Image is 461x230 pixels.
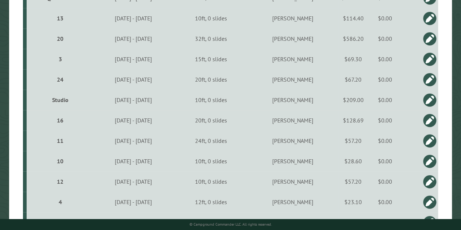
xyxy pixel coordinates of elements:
td: $0.00 [368,8,402,28]
div: 16 [30,117,91,124]
td: [PERSON_NAME] [247,151,339,171]
td: $0.00 [368,69,402,90]
td: $57.20 [339,130,368,151]
td: $0.00 [368,192,402,212]
td: $28.60 [339,151,368,171]
td: 32ft, 0 slides [175,28,247,49]
td: $0.00 [368,110,402,130]
div: [DATE] - [DATE] [93,96,173,104]
div: Studio [30,96,91,104]
small: © Campground Commander LLC. All rights reserved. [189,222,271,227]
td: $67.20 [339,69,368,90]
td: 20ft, 0 slides [175,69,247,90]
div: [DATE] - [DATE] [93,137,173,144]
div: [DATE] - [DATE] [93,157,173,165]
td: [PERSON_NAME] [247,8,339,28]
div: [DATE] - [DATE] [93,55,173,63]
td: $0.00 [368,49,402,69]
td: [PERSON_NAME] [247,171,339,192]
div: 11 [30,137,91,144]
td: 24ft, 0 slides [175,130,247,151]
div: [DATE] - [DATE] [93,117,173,124]
td: $0.00 [368,151,402,171]
td: $57.20 [339,171,368,192]
td: $69.30 [339,49,368,69]
td: 10ft, 0 slides [175,151,247,171]
td: 20ft, 0 slides [175,110,247,130]
td: [PERSON_NAME] [247,49,339,69]
td: [PERSON_NAME] [247,192,339,212]
div: 20 [30,35,91,42]
div: 3 [30,55,91,63]
td: $0.00 [368,130,402,151]
div: [DATE] - [DATE] [93,178,173,185]
td: $23.10 [339,192,368,212]
td: $209.00 [339,90,368,110]
div: [DATE] - [DATE] [93,15,173,22]
div: [DATE] - [DATE] [93,198,173,206]
div: 24 [30,76,91,83]
td: $128.69 [339,110,368,130]
td: $586.20 [339,28,368,49]
div: 10 [30,157,91,165]
td: $0.00 [368,28,402,49]
div: 4 [30,198,91,206]
div: [DATE] - [DATE] [93,76,173,83]
td: [PERSON_NAME] [247,110,339,130]
div: 12 [30,178,91,185]
td: $0.00 [368,171,402,192]
td: [PERSON_NAME] [247,130,339,151]
td: 10ft, 0 slides [175,8,247,28]
td: $0.00 [368,90,402,110]
div: 13 [30,15,91,22]
div: [DATE] - [DATE] [93,35,173,42]
td: [PERSON_NAME] [247,69,339,90]
td: $114.40 [339,8,368,28]
td: 15ft, 0 slides [175,49,247,69]
td: 12ft, 0 slides [175,192,247,212]
td: [PERSON_NAME] [247,28,339,49]
td: 10ft, 0 slides [175,171,247,192]
td: [PERSON_NAME] [247,90,339,110]
td: 10ft, 0 slides [175,90,247,110]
